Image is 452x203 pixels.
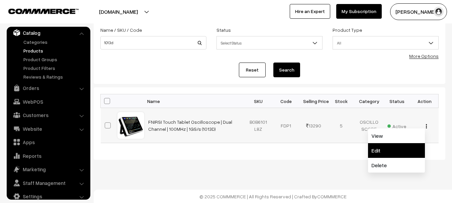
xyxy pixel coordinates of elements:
[8,150,88,162] a: Reports
[333,36,439,49] span: All
[290,4,330,19] a: Hire an Expert
[100,26,142,33] label: Name / SKU / Code
[8,136,88,148] a: Apps
[8,123,88,135] a: Website
[22,73,88,80] a: Reviews & Ratings
[272,108,300,143] td: FDP1
[426,124,427,128] img: Menu
[100,36,206,49] input: Name / SKU / Code
[8,177,88,189] a: Staff Management
[245,108,272,143] td: B0B6101L8Z
[8,96,88,108] a: WebPOS
[328,94,355,108] th: Stock
[272,94,300,108] th: Code
[216,36,323,49] span: Select Status
[148,119,232,132] a: FNIRSI Touch Tablet Oscilloscope | Dual Channel | 100MHz | 1GS/s (1013D)
[390,3,447,20] button: [PERSON_NAME]
[317,194,347,199] a: COMMMERCE
[8,7,67,15] a: COMMMERCE
[273,63,300,77] button: Search
[387,121,406,130] span: Active
[217,37,322,49] span: Select Status
[8,109,88,121] a: Customers
[336,4,382,19] a: My Subscription
[333,37,438,49] span: All
[368,143,425,158] a: Edit
[333,26,362,33] label: Product Type
[300,108,328,143] td: 13290
[22,56,88,63] a: Product Groups
[355,94,383,108] th: Category
[355,108,383,143] td: OSCILLOSCOPE
[409,53,439,59] a: More Options
[434,7,444,17] img: user
[22,65,88,72] a: Product Filters
[300,94,328,108] th: Selling Price
[216,26,231,33] label: Status
[8,82,88,94] a: Orders
[8,190,88,202] a: Settings
[368,128,425,143] a: View
[383,94,411,108] th: Status
[8,163,88,175] a: Marketing
[22,38,88,45] a: Categories
[22,47,88,54] a: Products
[411,94,439,108] th: Action
[368,158,425,173] a: Delete
[8,9,79,14] img: COMMMERCE
[328,108,355,143] td: 5
[239,63,266,77] a: Reset
[8,27,88,39] a: Catalog
[245,94,272,108] th: SKU
[144,94,245,108] th: Name
[76,3,161,20] button: [DOMAIN_NAME]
